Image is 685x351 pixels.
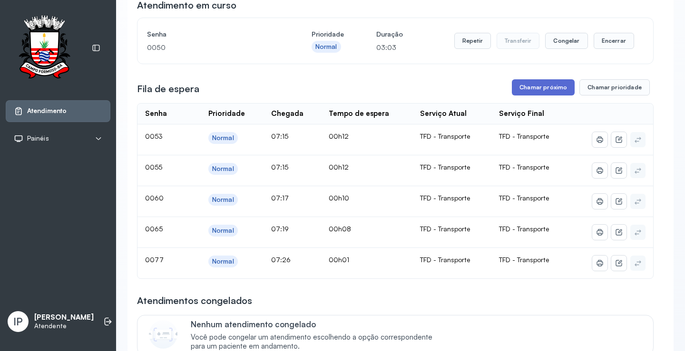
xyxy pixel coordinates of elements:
button: Repetir [454,33,491,49]
a: Atendimento [14,106,102,116]
span: 07:15 [271,132,288,140]
p: Nenhum atendimento congelado [191,319,442,329]
h4: Duração [376,28,403,41]
span: 0077 [145,256,164,264]
div: Chegada [271,109,303,118]
div: Normal [212,196,234,204]
span: 00h08 [329,225,351,233]
div: Tempo de espera [329,109,389,118]
div: Normal [212,165,234,173]
p: 03:03 [376,41,403,54]
img: Logotipo do estabelecimento [10,15,78,81]
h3: Atendimentos congelados [137,294,252,307]
span: Painéis [27,134,49,142]
span: Você pode congelar um atendimento escolhendo a opção correspondente para um paciente em andamento. [191,333,442,351]
span: TFD - Transporte [499,163,549,171]
img: Imagem de CalloutCard [149,320,177,349]
p: 0050 [147,41,279,54]
div: TFD - Transporte [420,132,484,141]
span: 07:17 [271,194,289,202]
p: [PERSON_NAME] [34,313,94,322]
span: TFD - Transporte [499,256,549,264]
span: 00h10 [329,194,349,202]
div: Normal [212,257,234,266]
div: TFD - Transporte [420,256,484,264]
div: Normal [315,43,337,51]
h4: Senha [147,28,279,41]
div: Serviço Final [499,109,544,118]
p: Atendente [34,322,94,330]
span: 07:19 [271,225,289,233]
span: TFD - Transporte [499,225,549,233]
span: 00h12 [329,163,349,171]
h4: Prioridade [312,28,344,41]
span: 0055 [145,163,162,171]
button: Encerrar [594,33,634,49]
button: Chamar próximo [512,79,575,95]
span: 0060 [145,194,164,202]
button: Transferir [497,33,540,49]
div: Serviço Atual [420,109,467,118]
span: 00h01 [329,256,349,264]
button: Chamar prioridade [579,79,650,95]
div: TFD - Transporte [420,163,484,171]
button: Congelar [545,33,587,49]
span: 07:26 [271,256,291,264]
span: Atendimento [27,107,67,115]
div: Senha [145,109,167,118]
div: Normal [212,134,234,142]
span: 00h12 [329,132,349,140]
div: TFD - Transporte [420,225,484,233]
span: TFD - Transporte [499,132,549,140]
span: TFD - Transporte [499,194,549,202]
h3: Fila de espera [137,82,199,95]
span: 07:15 [271,163,288,171]
div: TFD - Transporte [420,194,484,202]
span: 0053 [145,132,163,140]
div: Normal [212,227,234,235]
div: Prioridade [208,109,245,118]
span: 0065 [145,225,163,233]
